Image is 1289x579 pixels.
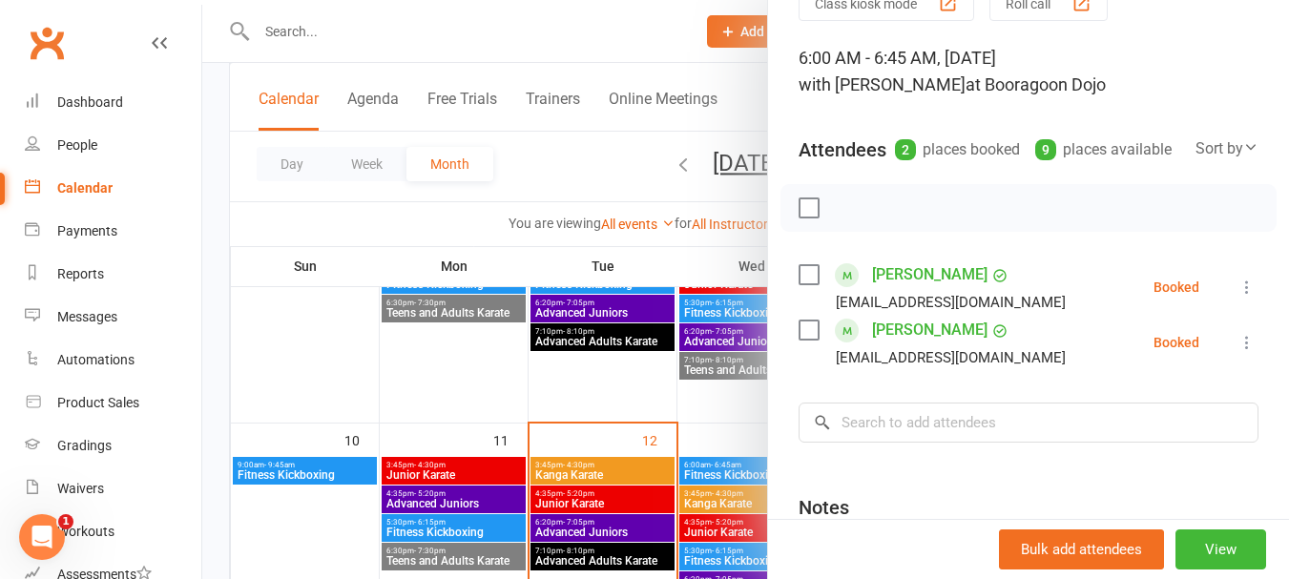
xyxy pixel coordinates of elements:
a: Clubworx [23,19,71,67]
a: [PERSON_NAME] [872,259,988,290]
div: Reports [57,266,104,281]
div: Booked [1154,280,1199,294]
div: 9 [1035,139,1056,160]
div: People [57,137,97,153]
a: [PERSON_NAME] [872,315,988,345]
div: places booked [895,136,1020,163]
span: at Booragoon Dojo [966,74,1106,94]
a: Product Sales [25,382,201,424]
iframe: Intercom live chat [19,514,65,560]
div: Calendar [57,180,113,196]
div: Gradings [57,438,112,453]
div: 6:00 AM - 6:45 AM, [DATE] [799,45,1258,98]
div: Booked [1154,336,1199,349]
a: Automations [25,339,201,382]
a: Waivers [25,467,201,510]
div: 2 [895,139,916,160]
div: Product Sales [57,395,139,410]
div: Dashboard [57,94,123,110]
span: with [PERSON_NAME] [799,74,966,94]
div: Waivers [57,481,104,496]
div: Messages [57,309,117,324]
a: Workouts [25,510,201,553]
a: Payments [25,210,201,253]
div: Attendees [799,136,886,163]
a: Calendar [25,167,201,210]
div: Automations [57,352,135,367]
div: places available [1035,136,1172,163]
button: Bulk add attendees [999,529,1164,569]
div: [EMAIL_ADDRESS][DOMAIN_NAME] [836,290,1066,315]
a: People [25,124,201,167]
div: Payments [57,223,117,238]
a: Dashboard [25,81,201,124]
a: Messages [25,296,201,339]
div: Notes [799,494,849,521]
div: [EMAIL_ADDRESS][DOMAIN_NAME] [836,345,1066,370]
div: Sort by [1195,136,1258,161]
a: Gradings [25,424,201,467]
a: Reports [25,253,201,296]
div: Workouts [57,524,114,539]
button: View [1175,529,1266,569]
input: Search to add attendees [799,403,1258,443]
span: 1 [58,514,73,529]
